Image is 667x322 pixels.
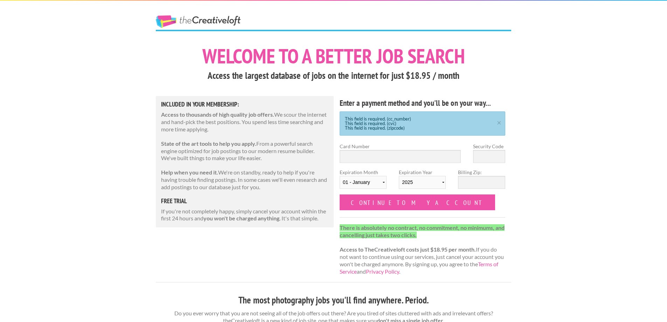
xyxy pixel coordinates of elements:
[156,15,241,28] a: The Creative Loft
[473,143,505,150] label: Security Code
[340,97,505,109] h4: Enter a payment method and you'll be on your way...
[156,46,511,66] h1: Welcome to a better job search
[340,176,387,189] select: Expiration Month
[340,246,476,253] strong: Access to TheCreativeloft costs just $18.95 per month.
[161,101,328,108] h5: Included in Your Membership:
[161,169,328,191] p: We're on standby, ready to help if you're having trouble finding postings. In some cases we'll ev...
[161,208,328,222] p: If you're not completely happy, simply cancel your account within the first 24 hours and . It's t...
[161,111,274,118] strong: Access to thousands of high quality job offers.
[161,140,256,147] strong: State of the art tools to help you apply.
[161,140,328,162] p: From a powerful search engine optimized for job postings to our modern resume builder. We've buil...
[156,294,511,307] h3: The most photography jobs you'll find anywhere. Period.
[340,224,505,275] p: If you do not want to continue using our services, just cancel your account you won't be charged ...
[340,194,495,210] input: Continue to my account
[340,111,505,136] div: This field is required. (cc_number) This field is required. (cvc) This field is required. (zipcode)
[340,143,461,150] label: Card Number
[458,169,505,176] label: Billing Zip:
[161,111,328,133] p: We scour the internet and hand-pick the best positions. You spend less time searching and more ti...
[399,169,446,194] label: Expiration Year
[399,176,446,189] select: Expiration Year
[495,119,503,124] a: ×
[340,261,498,275] a: Terms of Service
[366,268,399,275] a: Privacy Policy
[156,69,511,82] h3: Access the largest database of jobs on the internet for just $18.95 / month
[203,215,279,221] strong: you won't be charged anything
[340,224,505,238] strong: There is absolutely no contract, no commitment, no minimums, and cancelling just takes two clicks.
[161,169,218,176] strong: Help when you need it.
[340,169,387,194] label: Expiration Month
[161,198,328,204] h5: free trial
